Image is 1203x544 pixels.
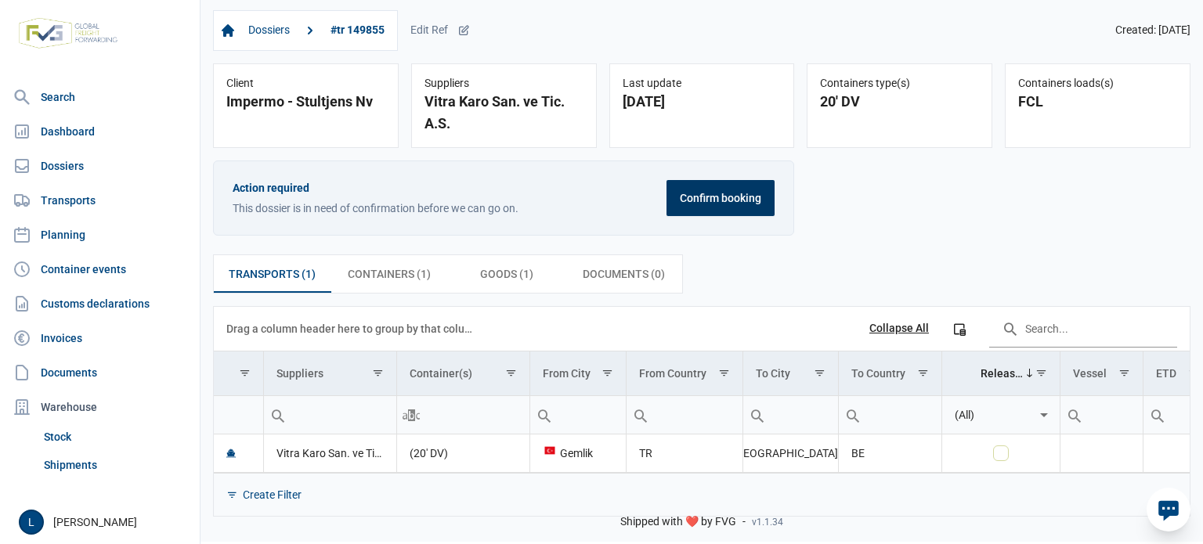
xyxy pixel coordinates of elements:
div: Released [981,367,1025,380]
div: Search box [1060,396,1089,434]
div: Search box [397,396,425,434]
td: Column Suppliers [263,351,396,396]
td: Filter cell [1060,395,1143,434]
span: Show filter options for column 'To Country' [917,367,929,379]
td: Column To City [742,351,838,396]
div: ETD [1156,367,1176,380]
input: Search in the data grid [989,310,1177,348]
span: Created: [DATE] [1115,23,1190,38]
div: This dossier is in need of confirmation before we can go on. [233,202,648,214]
button: Confirm booking [667,180,775,216]
td: Column Container(s) [396,351,529,396]
td: TR [627,434,742,473]
span: Show filter options for column '' [239,367,251,379]
input: Filter cell [530,396,626,434]
td: Filter cell [263,395,396,434]
a: Invoices [6,322,193,354]
button: L [19,510,44,535]
div: 20' DV [820,91,979,113]
div: Drag a column header here to group by that column [226,316,478,341]
div: Search box [1143,396,1172,434]
td: Vitra Karo San. ve Tic. A.S. [263,434,396,473]
span: Show filter options for column 'Released' [1035,367,1047,379]
span: Transports (1) [229,265,316,283]
span: Show filter options for column 'From Country' [718,367,730,379]
td: Column [214,351,263,396]
a: Stock [38,423,193,451]
a: Dashboard [6,116,193,147]
div: FCL [1018,91,1177,113]
div: Containers loads(s) [1018,77,1177,91]
div: To City [756,367,790,380]
input: Filter cell [839,396,941,434]
td: Filter cell [742,395,838,434]
td: Filter cell [396,395,529,434]
input: Filter cell [264,396,396,434]
span: Show filter options for column 'Suppliers' [372,367,384,379]
div: Suppliers [276,367,323,380]
span: Show filter options for column 'To City' [814,367,825,379]
span: Documents (0) [583,265,665,283]
span: Shipped with ❤️ by FVG [620,515,736,529]
span: - [742,515,746,529]
td: Filter cell [529,395,626,434]
td: Column From City [529,351,626,396]
td: Column From Country [627,351,742,396]
td: Filter cell [838,395,941,434]
div: Last update [623,77,782,91]
a: Transports [6,185,193,216]
span: Containers (1) [348,265,431,283]
div: Data grid toolbar [226,307,1177,351]
span: Show filter options for column 'Vessel' [1118,367,1130,379]
a: Planning [6,219,193,250]
div: Warehouse [6,391,193,423]
td: Column Released [941,351,1060,396]
td: BE [838,434,941,473]
span: Show filter options for column 'ETD' [1188,367,1200,379]
span: Show filter options for column 'From City' [601,367,613,379]
div: Search box [839,396,867,434]
a: Dossiers [242,17,296,44]
input: Filter cell [627,396,742,434]
td: Filter cell [941,395,1060,434]
div: Select [1035,396,1053,434]
a: Search [6,81,193,113]
input: Filter cell [743,396,838,434]
div: Create Filter [243,488,302,502]
td: Column To Country [838,351,941,396]
div: Column Chooser [945,315,974,343]
a: #tr 149855 [324,17,391,44]
div: Vitra Karo San. ve Tic. A.S. [424,91,583,135]
td: (20' DV) [396,434,529,473]
div: Collapse All [869,322,929,336]
input: Filter cell [942,396,1035,434]
div: Impermo - Stultjens Nv [226,91,385,113]
input: Filter cell [1060,396,1142,434]
a: Documents [6,357,193,388]
div: [DATE] [623,91,782,113]
a: Customs declarations [6,288,193,319]
a: Shipments [38,451,193,479]
span: Show filter options for column 'Container(s)' [505,367,517,379]
input: Filter cell [397,396,529,434]
td: Column Vessel [1060,351,1143,396]
a: Dossiers [6,150,193,182]
div: Search box [264,396,292,434]
div: From Country [639,367,706,380]
span: v1.1.34 [752,516,783,528]
div: Search box [530,396,558,434]
div: Containers type(s) [820,77,979,91]
div: From City [543,367,591,380]
div: Vessel [1073,367,1107,380]
div: Data grid with 1 rows and 11 columns [214,307,1190,516]
div: Search box [627,396,655,434]
div: Gemlik [543,445,613,461]
div: Search box [743,396,771,434]
div: To Country [851,367,905,380]
input: Filter cell [214,396,263,434]
div: [PERSON_NAME] [19,510,190,535]
div: [GEOGRAPHIC_DATA] [756,445,825,461]
div: Container(s) [410,367,472,380]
